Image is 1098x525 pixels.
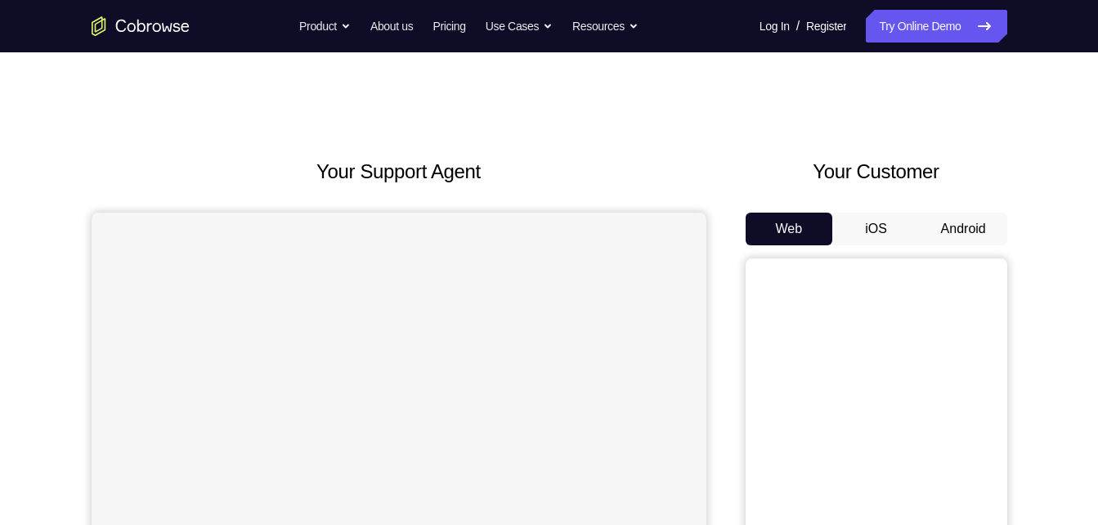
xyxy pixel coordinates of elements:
[760,10,790,43] a: Log In
[796,16,800,36] span: /
[370,10,413,43] a: About us
[432,10,465,43] a: Pricing
[92,16,190,36] a: Go to the home page
[92,157,706,186] h2: Your Support Agent
[746,157,1007,186] h2: Your Customer
[572,10,639,43] button: Resources
[746,213,833,245] button: Web
[299,10,351,43] button: Product
[806,10,846,43] a: Register
[866,10,1006,43] a: Try Online Demo
[832,213,920,245] button: iOS
[920,213,1007,245] button: Android
[486,10,553,43] button: Use Cases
